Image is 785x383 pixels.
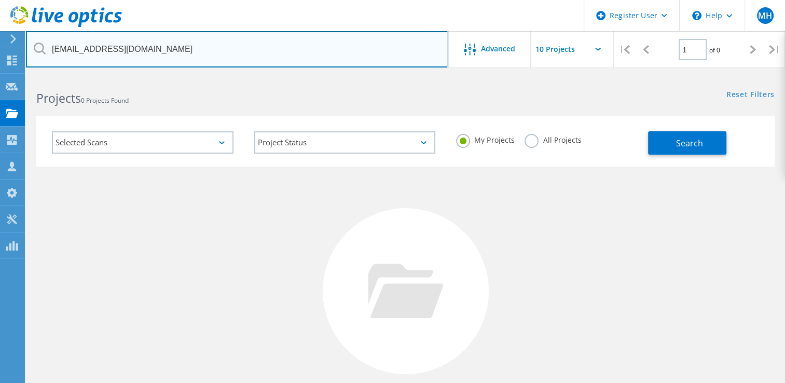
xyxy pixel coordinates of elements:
[481,45,515,52] span: Advanced
[52,131,233,154] div: Selected Scans
[692,11,701,20] svg: \n
[36,90,81,106] b: Projects
[26,31,448,67] input: Search projects by name, owner, ID, company, etc
[758,11,772,20] span: MH
[648,131,726,155] button: Search
[764,31,785,68] div: |
[81,96,129,105] span: 0 Projects Found
[614,31,635,68] div: |
[676,138,703,149] span: Search
[10,22,122,29] a: Live Optics Dashboard
[456,134,514,144] label: My Projects
[525,134,581,144] label: All Projects
[254,131,436,154] div: Project Status
[726,91,775,100] a: Reset Filters
[709,46,720,54] span: of 0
